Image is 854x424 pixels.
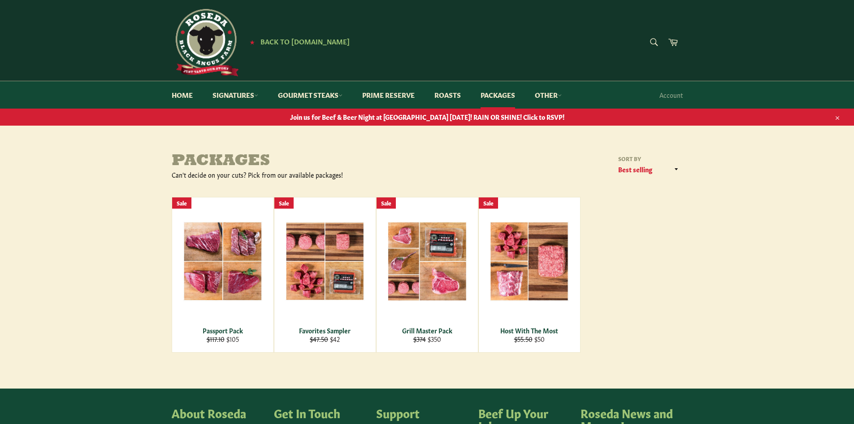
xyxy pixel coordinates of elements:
a: Host With The Most Host With The Most $55.50 $50 [478,197,581,353]
a: Roasts [425,81,470,109]
h4: About Roseda [172,407,265,419]
div: Sale [172,197,191,209]
s: $47.50 [310,334,328,343]
div: Favorites Sampler [280,326,370,335]
a: ★ Back to [DOMAIN_NAME] [245,38,350,45]
a: Home [163,81,202,109]
a: Signatures [204,81,267,109]
img: Roseda Beef [172,9,239,76]
a: Gourmet Steaks [269,81,351,109]
div: Host With The Most [484,326,574,335]
div: Sale [274,197,294,209]
span: Back to [DOMAIN_NAME] [260,36,350,46]
div: Can't decide on your cuts? Pick from our available packages! [172,170,427,179]
img: Passport Pack [183,222,262,301]
div: $50 [484,335,574,343]
a: Passport Pack Passport Pack $117.10 $105 [172,197,274,353]
div: Sale [479,197,498,209]
div: $42 [280,335,370,343]
a: Account [655,82,687,108]
h4: Get In Touch [274,407,367,419]
s: $55.50 [514,334,533,343]
h1: Packages [172,153,427,170]
div: Grill Master Pack [382,326,472,335]
img: Host With The Most [490,222,569,301]
img: Favorites Sampler [286,222,364,301]
div: Passport Pack [178,326,268,335]
a: Favorites Sampler Favorites Sampler $47.50 $42 [274,197,376,353]
h4: Support [376,407,469,419]
label: Sort by [616,155,683,162]
img: Grill Master Pack [388,222,467,301]
div: $105 [178,335,268,343]
a: Prime Reserve [353,81,424,109]
a: Grill Master Pack Grill Master Pack $374 $350 [376,197,478,353]
a: Packages [472,81,524,109]
a: Other [526,81,571,109]
span: ★ [250,38,255,45]
div: $350 [382,335,472,343]
s: $117.10 [207,334,225,343]
s: $374 [413,334,426,343]
div: Sale [377,197,396,209]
